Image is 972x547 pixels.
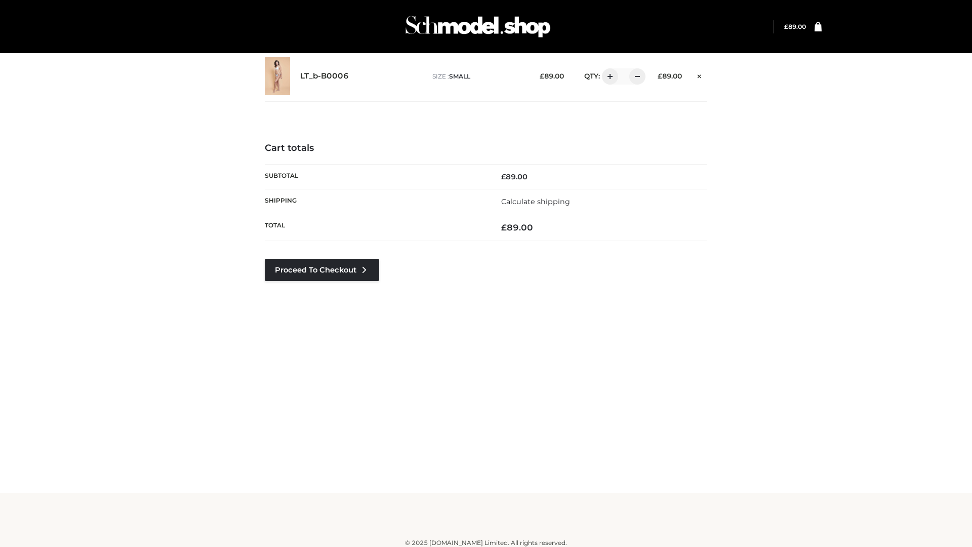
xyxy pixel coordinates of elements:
img: Schmodel Admin 964 [402,7,554,47]
th: Shipping [265,189,486,214]
span: £ [540,72,544,80]
a: LT_b-B0006 [300,71,349,81]
span: SMALL [449,72,470,80]
h4: Cart totals [265,143,707,154]
bdi: 89.00 [540,72,564,80]
bdi: 89.00 [658,72,682,80]
bdi: 89.00 [784,23,806,30]
span: £ [501,222,507,232]
bdi: 89.00 [501,172,528,181]
span: £ [784,23,788,30]
a: Proceed to Checkout [265,259,379,281]
span: £ [501,172,506,181]
a: Calculate shipping [501,197,570,206]
a: £89.00 [784,23,806,30]
th: Total [265,214,486,241]
p: size : [432,72,524,81]
div: QTY: [574,68,642,85]
a: Remove this item [692,68,707,82]
bdi: 89.00 [501,222,533,232]
span: £ [658,72,662,80]
th: Subtotal [265,164,486,189]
